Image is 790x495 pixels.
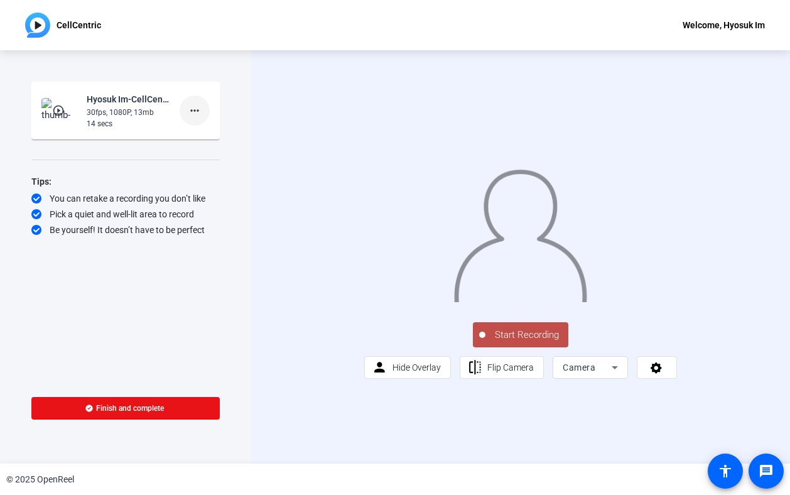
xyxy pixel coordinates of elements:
[759,464,774,479] mat-icon: message
[460,356,544,379] button: Flip Camera
[31,224,220,236] div: Be yourself! It doesn’t have to be perfect
[453,161,588,302] img: overlay
[187,103,202,118] mat-icon: more_horiz
[364,356,451,379] button: Hide Overlay
[718,464,733,479] mat-icon: accessibility
[87,92,171,107] div: Hyosuk Im-CellCentric-CellCentric-1758922911128-webcam
[31,192,220,205] div: You can retake a recording you don’t like
[41,98,78,123] img: thumb-nail
[485,328,568,342] span: Start Recording
[25,13,50,38] img: OpenReel logo
[487,362,534,373] span: Flip Camera
[563,362,595,373] span: Camera
[467,360,483,376] mat-icon: flip
[392,362,441,373] span: Hide Overlay
[31,397,220,420] button: Finish and complete
[473,322,568,347] button: Start Recording
[87,118,171,129] div: 14 secs
[6,473,74,486] div: © 2025 OpenReel
[57,18,101,33] p: CellCentric
[31,174,220,189] div: Tips:
[683,18,765,33] div: Welcome, Hyosuk Im
[87,107,171,118] div: 30fps, 1080P, 13mb
[96,403,164,413] span: Finish and complete
[52,104,67,117] mat-icon: play_circle_outline
[31,208,220,220] div: Pick a quiet and well-lit area to record
[372,360,387,376] mat-icon: person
